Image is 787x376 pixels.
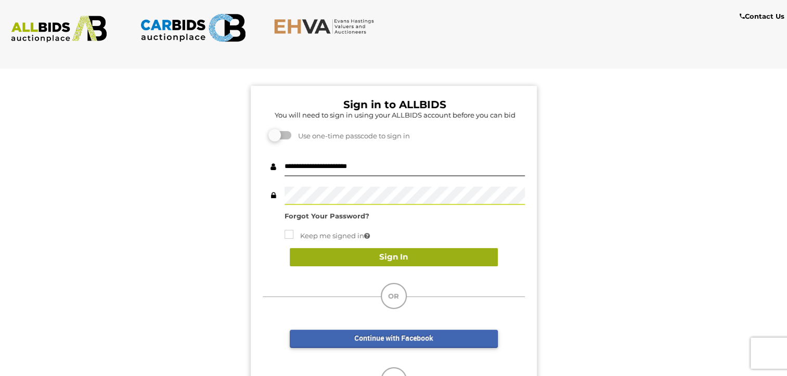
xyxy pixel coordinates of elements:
[265,111,525,119] h5: You will need to sign in using your ALLBIDS account before you can bid
[285,230,370,242] label: Keep me signed in
[740,12,784,20] b: Contact Us
[285,212,369,220] a: Forgot Your Password?
[274,18,380,34] img: EHVA.com.au
[290,248,498,266] button: Sign In
[290,330,498,348] a: Continue with Facebook
[740,10,787,22] a: Contact Us
[381,283,407,309] div: OR
[6,16,112,43] img: ALLBIDS.com.au
[343,98,446,111] b: Sign in to ALLBIDS
[293,132,410,140] span: Use one-time passcode to sign in
[140,10,246,45] img: CARBIDS.com.au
